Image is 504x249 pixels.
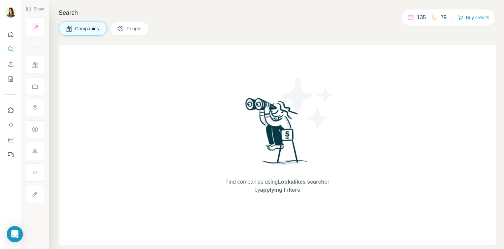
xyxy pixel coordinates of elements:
button: My lists [5,73,16,85]
button: Enrich CSV [5,58,16,70]
span: Lookalikes search [278,179,324,185]
p: 135 [417,13,426,22]
button: Buy credits [458,13,489,22]
button: Dashboard [5,134,16,146]
button: Quick start [5,28,16,40]
h4: Search [59,8,496,18]
span: People [127,25,142,32]
button: Search [5,43,16,55]
img: Avatar [5,7,16,18]
span: Find companies using or by [223,178,331,194]
button: Use Surfe on LinkedIn [5,104,16,116]
img: Surfe Illustration - Woman searching with binoculars [242,96,312,171]
span: applying Filters [260,187,300,193]
button: Use Surfe API [5,119,16,131]
span: Companies [75,25,100,32]
img: Surfe Illustration - Stars [277,72,338,133]
p: 79 [441,13,447,22]
button: Show [21,4,49,14]
button: Feedback [5,149,16,161]
div: Open Intercom Messenger [7,226,23,242]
